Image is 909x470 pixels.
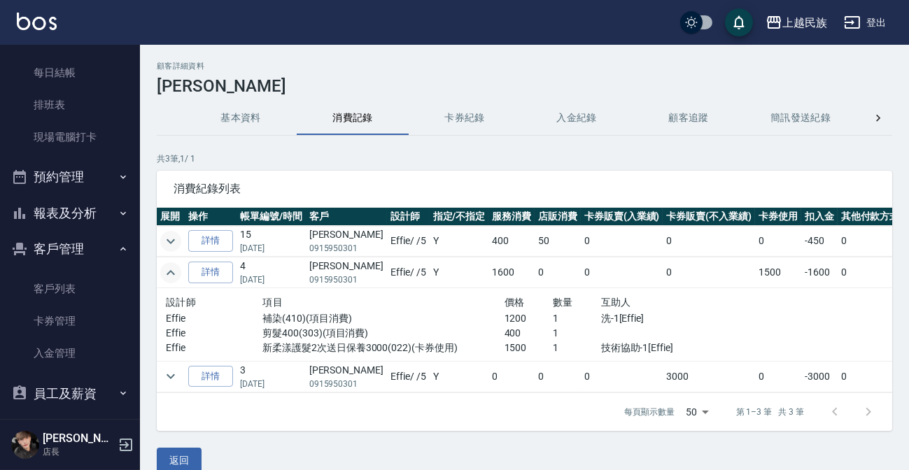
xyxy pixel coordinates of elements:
th: 服務消費 [488,208,535,226]
a: 詳情 [188,262,233,283]
td: 0 [663,257,755,288]
td: 1500 [755,257,801,288]
th: 展開 [157,208,185,226]
td: 0 [663,226,755,257]
span: 項目 [262,297,283,308]
td: -1600 [801,257,838,288]
td: -3000 [801,361,838,392]
button: 基本資料 [185,101,297,135]
td: Effie / /5 [387,226,430,257]
td: 0 [838,257,903,288]
p: 洗-1[Effie] [601,311,746,326]
td: 0 [535,257,581,288]
th: 操作 [185,208,237,226]
td: 3 [237,361,306,392]
td: 0 [535,361,581,392]
td: 0 [581,257,663,288]
p: 每頁顯示數量 [624,406,675,418]
p: 補染(410)(項目消費) [262,311,504,326]
button: 入金紀錄 [521,101,633,135]
p: Effie [166,311,262,326]
button: 預約管理 [6,159,134,195]
button: 簡訊發送紀錄 [745,101,857,135]
img: Logo [17,13,57,30]
td: 15 [237,226,306,257]
a: 客戶列表 [6,273,134,305]
td: 0 [755,361,801,392]
p: 1 [553,341,601,355]
td: Y [430,226,489,257]
a: 詳情 [188,366,233,387]
p: 店長 [43,446,114,458]
span: 設計師 [166,297,196,308]
th: 扣入金 [801,208,838,226]
p: [DATE] [240,378,302,390]
div: 上越民族 [782,14,827,31]
span: 價格 [505,297,525,308]
td: Y [430,361,489,392]
p: Effie [166,341,262,355]
p: 1 [553,326,601,341]
a: 現場電腦打卡 [6,121,134,153]
th: 其他付款方式 [838,208,903,226]
td: Effie / /5 [387,361,430,392]
button: expand row [160,262,181,283]
button: save [725,8,753,36]
p: [DATE] [240,242,302,255]
button: 顧客追蹤 [633,101,745,135]
td: 0 [581,226,663,257]
div: 50 [680,393,714,431]
p: 剪髮400(303)(項目消費) [262,326,504,341]
td: 4 [237,257,306,288]
p: 0915950301 [309,273,383,286]
th: 店販消費 [535,208,581,226]
button: 登出 [838,10,892,36]
th: 指定/不指定 [430,208,489,226]
th: 卡券使用 [755,208,801,226]
td: [PERSON_NAME] [306,361,387,392]
td: -450 [801,226,838,257]
h3: [PERSON_NAME] [157,76,892,96]
span: 互助人 [601,297,631,308]
p: 1 [553,311,601,326]
button: expand row [160,231,181,252]
p: 1200 [505,311,553,326]
td: 0 [581,361,663,392]
p: 新柔漾護髮2次送日保養3000(022)(卡券使用) [262,341,504,355]
button: 報表及分析 [6,195,134,232]
p: 0915950301 [309,378,383,390]
th: 卡券販賣(不入業績) [663,208,755,226]
p: 400 [505,326,553,341]
button: expand row [160,366,181,387]
td: 0 [838,226,903,257]
p: [DATE] [240,273,302,286]
p: 第 1–3 筆 共 3 筆 [736,406,804,418]
button: 商品管理 [6,411,134,448]
p: Effie [166,326,262,341]
p: 1500 [505,341,553,355]
p: 0915950301 [309,242,383,255]
button: 消費記錄 [297,101,409,135]
p: 技術協助-1[Effie] [601,341,746,355]
a: 入金管理 [6,337,134,369]
a: 詳情 [188,230,233,252]
td: 0 [488,361,535,392]
td: 0 [838,361,903,392]
td: Y [430,257,489,288]
h5: [PERSON_NAME] [43,432,114,446]
button: 客戶管理 [6,231,134,267]
span: 數量 [553,297,573,308]
th: 設計師 [387,208,430,226]
a: 排班表 [6,89,134,121]
th: 卡券販賣(入業績) [581,208,663,226]
img: Person [11,431,39,459]
th: 客戶 [306,208,387,226]
td: 1600 [488,257,535,288]
button: 卡券紀錄 [409,101,521,135]
td: Effie / /5 [387,257,430,288]
span: 消費紀錄列表 [174,182,875,196]
td: [PERSON_NAME] [306,257,387,288]
a: 卡券管理 [6,305,134,337]
h2: 顧客詳細資料 [157,62,892,71]
a: 每日結帳 [6,57,134,89]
